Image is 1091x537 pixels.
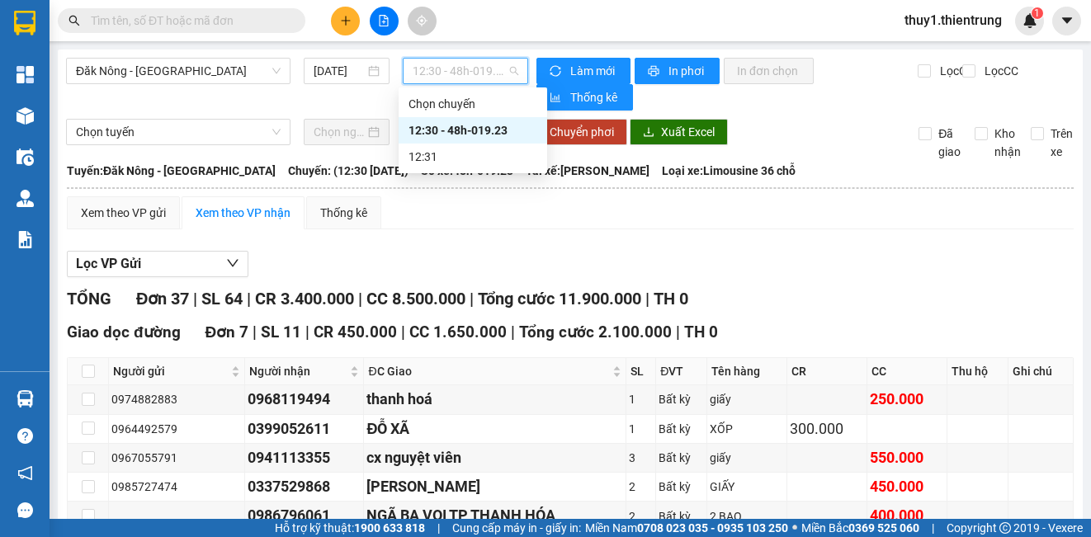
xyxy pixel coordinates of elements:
span: | [193,289,197,309]
img: warehouse-icon [17,190,34,207]
span: | [645,289,649,309]
span: bar-chart [550,92,564,105]
div: 1 [629,390,653,408]
span: Chọn tuyến [76,120,281,144]
span: printer [648,65,662,78]
span: Xuất Excel [661,123,715,141]
th: CC [867,358,947,385]
span: | [253,323,257,342]
img: warehouse-icon [17,107,34,125]
div: Chọn chuyến [399,91,547,117]
th: CR [787,358,867,385]
button: printerIn phơi [635,58,720,84]
span: Trên xe [1044,125,1079,161]
button: bar-chartThống kê [536,84,633,111]
span: | [305,323,309,342]
sup: 1 [1032,7,1043,19]
span: SL 64 [201,289,243,309]
span: Thống kê [570,88,620,106]
input: Chọn ngày [314,123,365,141]
button: Chuyển phơi [536,119,627,145]
span: TH 0 [684,323,718,342]
div: Bất kỳ [659,478,704,496]
span: Giao dọc đường [67,323,181,342]
span: Làm mới [570,62,617,80]
span: TH 0 [654,289,688,309]
span: notification [17,465,33,481]
div: XỐP [710,420,784,438]
img: warehouse-icon [17,390,34,407]
button: In đơn chọn [724,58,814,84]
span: caret-down [1060,13,1074,28]
div: 0968119494 [248,388,361,411]
span: Lọc CC [978,62,1021,80]
div: 0974882883 [111,390,242,408]
div: 12:31 [409,148,537,166]
div: giấy [710,449,784,467]
button: caret-down [1052,7,1081,35]
span: TỔNG [67,289,111,309]
strong: 0708 023 035 - 0935 103 250 [637,521,788,535]
div: 2 [629,507,653,525]
span: Tổng cước 11.900.000 [478,289,641,309]
span: message [17,502,33,518]
span: Người gửi [113,362,228,380]
div: NGÃ BA VOI TP THANH HÓA [366,504,622,527]
span: sync [550,65,564,78]
span: Đã giao [932,125,967,161]
div: 2 BAO [710,507,784,525]
span: | [401,323,405,342]
span: | [437,519,440,537]
th: Thu hộ [947,358,1008,385]
input: 14/09/2025 [314,62,365,80]
button: Lọc VP Gửi [67,251,248,277]
span: Đăk Nông - Hà Nội [76,59,281,83]
span: plus [340,15,352,26]
span: Người nhận [249,362,347,380]
div: 250.000 [870,388,944,411]
div: Bất kỳ [659,507,704,525]
span: | [470,289,474,309]
span: copyright [999,522,1011,534]
span: | [358,289,362,309]
span: Hỗ trợ kỹ thuật: [275,519,425,537]
span: down [226,257,239,270]
div: Bất kỳ [659,420,704,438]
span: Lọc VP Gửi [76,253,141,274]
span: Chuyến: (12:30 [DATE]) [288,162,409,180]
span: CR 3.400.000 [255,289,354,309]
div: giấy [710,390,784,408]
div: Bất kỳ [659,449,704,467]
span: ⚪️ [792,525,797,531]
span: CR 450.000 [314,323,397,342]
span: In phơi [668,62,706,80]
span: Kho nhận [988,125,1027,161]
img: warehouse-icon [17,148,34,166]
div: 0399052611 [248,417,361,440]
div: 0985727474 [111,478,242,496]
span: question-circle [17,428,33,444]
span: 12:30 - 48h-019.23 [413,59,518,83]
div: Bất kỳ [659,390,704,408]
span: thuy1.thientrung [891,10,1015,31]
span: aim [416,15,427,26]
strong: 0369 525 060 [848,521,919,535]
span: CC 1.650.000 [409,323,507,342]
div: 450.000 [870,475,944,498]
div: Chọn chuyến [409,95,537,113]
div: Xem theo VP gửi [81,204,166,222]
span: download [643,126,654,139]
div: 300.000 [790,417,864,440]
div: thanh hoá [366,388,622,411]
th: SL [626,358,656,385]
th: ĐVT [656,358,707,385]
div: 0967055791 [111,449,242,467]
span: 1 [1034,7,1040,19]
span: SL 11 [261,323,301,342]
span: Miền Nam [585,519,788,537]
span: | [247,289,251,309]
strong: 1900 633 818 [354,521,425,535]
span: search [68,15,80,26]
span: Lọc CR [933,62,976,80]
div: 400.000 [870,504,944,527]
